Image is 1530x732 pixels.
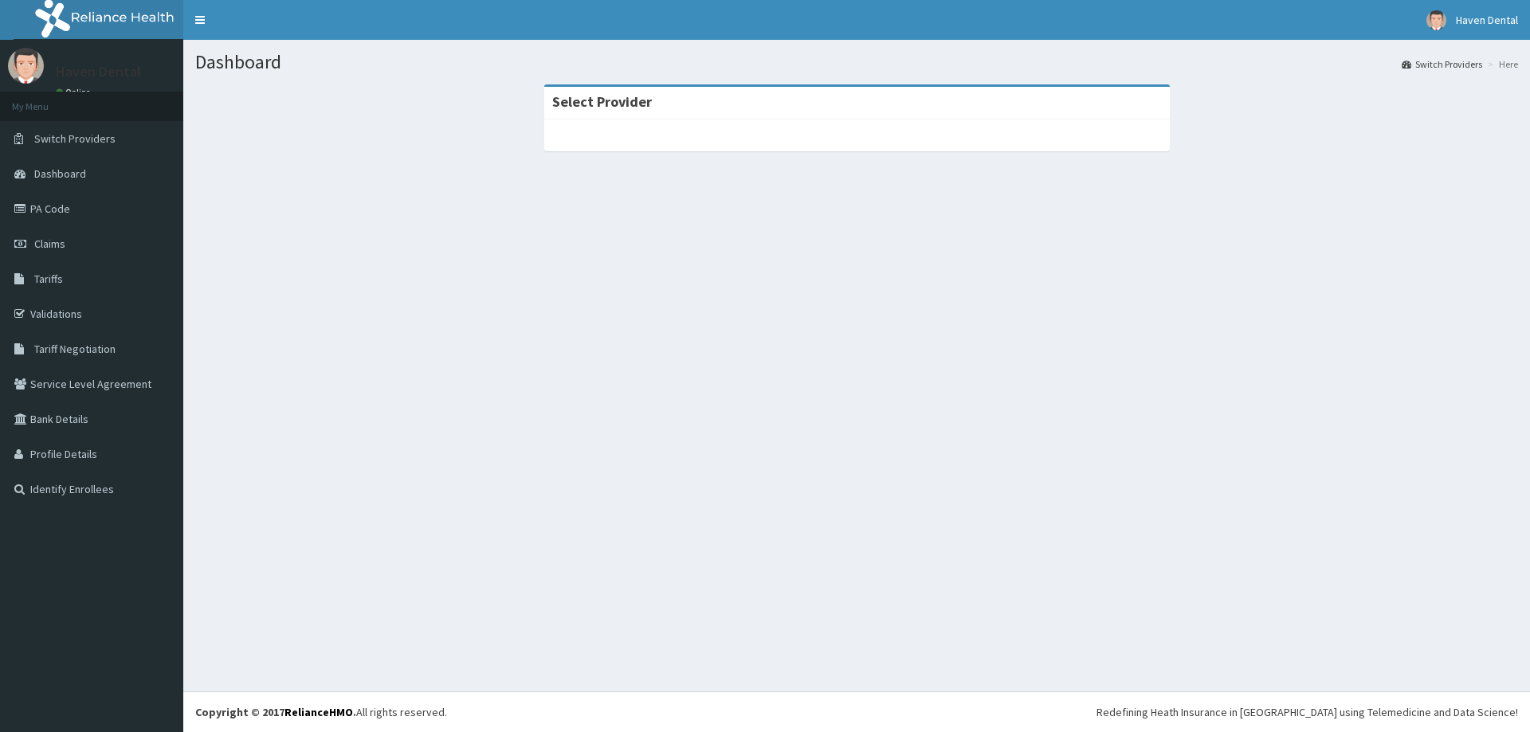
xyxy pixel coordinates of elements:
[1426,10,1446,30] img: User Image
[34,342,116,356] span: Tariff Negotiation
[1096,704,1518,720] div: Redefining Heath Insurance in [GEOGRAPHIC_DATA] using Telemedicine and Data Science!
[195,52,1518,72] h1: Dashboard
[56,65,141,79] p: Haven Dental
[56,87,94,98] a: Online
[34,166,86,181] span: Dashboard
[195,705,356,719] strong: Copyright © 2017 .
[183,691,1530,732] footer: All rights reserved.
[284,705,353,719] a: RelianceHMO
[1402,57,1482,71] a: Switch Providers
[34,237,65,251] span: Claims
[34,272,63,286] span: Tariffs
[1456,13,1518,27] span: Haven Dental
[552,92,652,111] strong: Select Provider
[1484,57,1518,71] li: Here
[34,131,116,146] span: Switch Providers
[8,48,44,84] img: User Image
